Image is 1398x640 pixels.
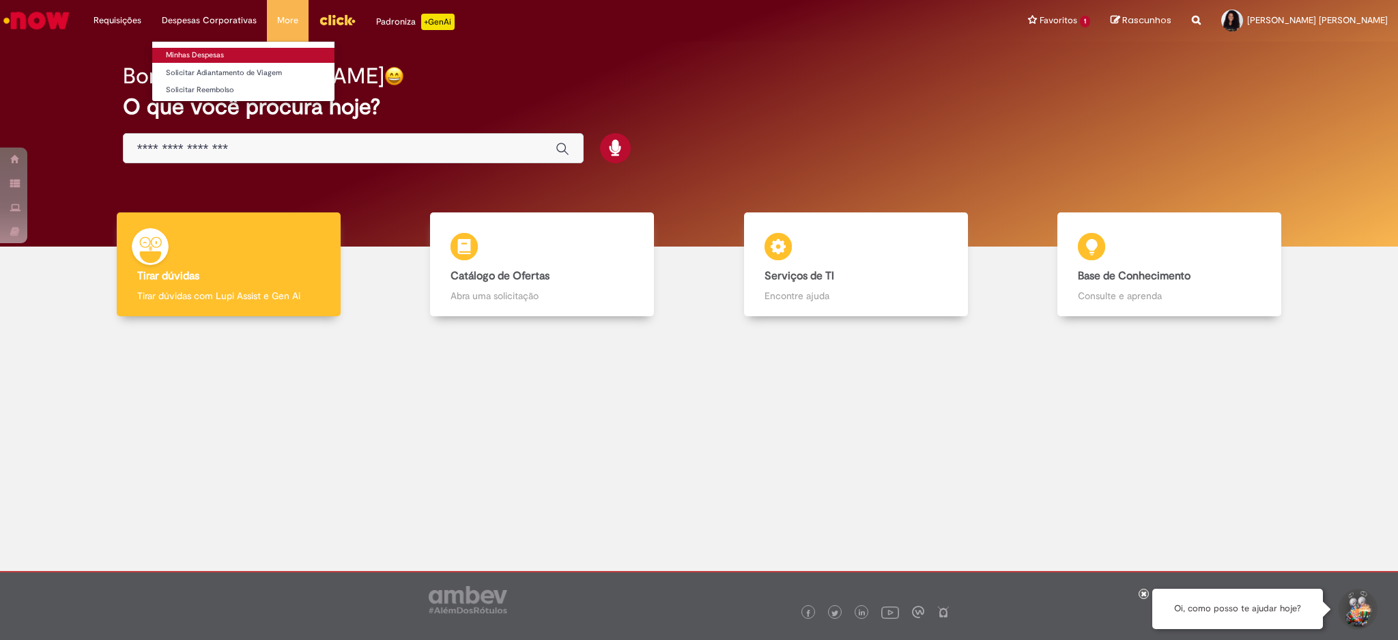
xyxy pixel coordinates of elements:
img: click_logo_yellow_360x200.png [319,10,356,30]
a: Serviços de TI Encontre ajuda [699,212,1013,317]
b: Serviços de TI [765,269,834,283]
div: Padroniza [376,14,455,30]
p: +GenAi [421,14,455,30]
span: Despesas Corporativas [162,14,257,27]
a: Solicitar Reembolso [152,83,334,98]
a: Solicitar Adiantamento de Viagem [152,66,334,81]
a: Catálogo de Ofertas Abra uma solicitação [386,212,700,317]
a: Base de Conhecimento Consulte e aprenda [1013,212,1327,317]
h2: O que você procura hoje? [123,95,1276,119]
a: Tirar dúvidas Tirar dúvidas com Lupi Assist e Gen Ai [72,212,386,317]
img: logo_footer_workplace.png [912,606,924,618]
img: happy-face.png [384,66,404,86]
span: More [277,14,298,27]
b: Catálogo de Ofertas [451,269,550,283]
span: [PERSON_NAME] [PERSON_NAME] [1247,14,1388,26]
ul: Despesas Corporativas [152,41,335,102]
span: 1 [1080,16,1090,27]
a: Rascunhos [1111,14,1171,27]
h2: Bom dia, [PERSON_NAME] [123,64,384,88]
img: logo_footer_twitter.png [831,610,838,617]
b: Tirar dúvidas [137,269,199,283]
span: Requisições [94,14,141,27]
b: Base de Conhecimento [1078,269,1190,283]
img: logo_footer_linkedin.png [859,609,866,617]
p: Consulte e aprenda [1078,289,1261,303]
img: ServiceNow [1,7,72,34]
a: Minhas Despesas [152,48,334,63]
p: Encontre ajuda [765,289,947,303]
p: Abra uma solicitação [451,289,633,303]
span: Favoritos [1040,14,1077,27]
img: logo_footer_naosei.png [937,606,950,618]
img: logo_footer_facebook.png [805,610,812,617]
img: logo_footer_ambev_rotulo_gray.png [429,586,507,613]
span: Rascunhos [1122,14,1171,27]
div: Oi, como posso te ajudar hoje? [1152,589,1323,629]
img: logo_footer_youtube.png [881,603,899,621]
p: Tirar dúvidas com Lupi Assist e Gen Ai [137,289,320,303]
button: Iniciar Conversa de Suporte [1337,589,1378,630]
